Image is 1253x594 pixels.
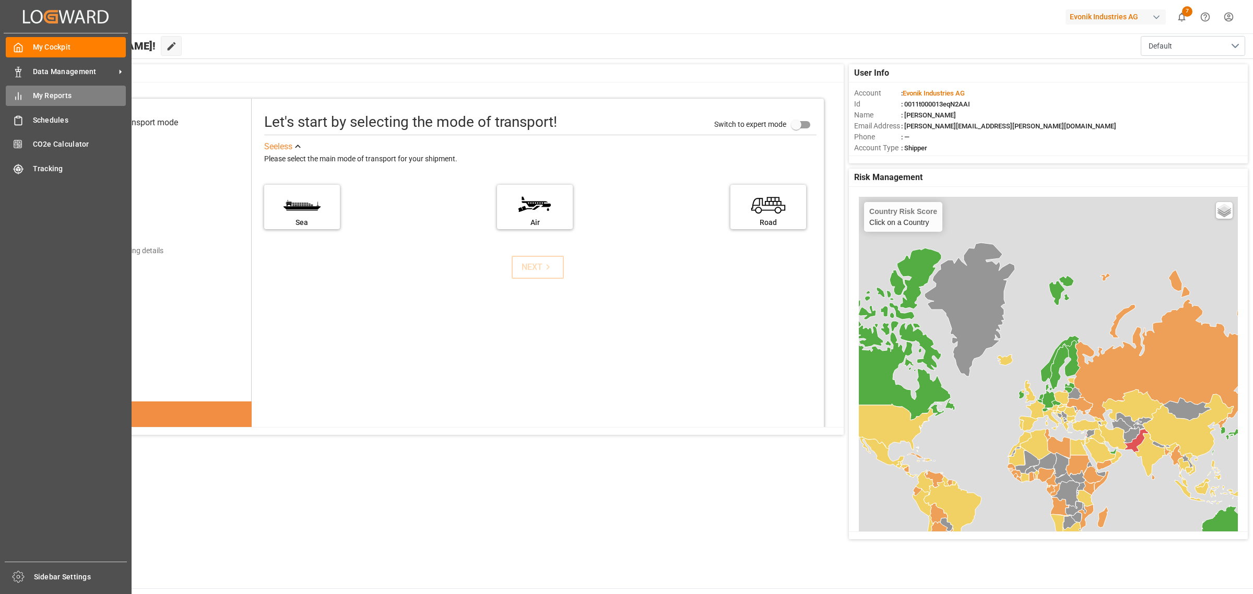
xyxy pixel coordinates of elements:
[1182,6,1192,17] span: 7
[1141,36,1245,56] button: open menu
[6,37,126,57] a: My Cockpit
[901,133,909,141] span: : —
[869,207,937,227] div: Click on a Country
[854,142,901,153] span: Account Type
[854,110,901,121] span: Name
[512,256,564,279] button: NEXT
[854,132,901,142] span: Phone
[33,90,126,101] span: My Reports
[33,139,126,150] span: CO2e Calculator
[522,261,553,274] div: NEXT
[33,66,115,77] span: Data Management
[1149,41,1172,52] span: Default
[33,42,126,53] span: My Cockpit
[264,140,292,153] div: See less
[1066,7,1170,27] button: Evonik Industries AG
[1216,202,1233,219] a: Layers
[502,217,568,228] div: Air
[1066,9,1166,25] div: Evonik Industries AG
[901,89,965,97] span: :
[264,153,817,165] div: Please select the main mode of transport for your shipment.
[33,115,126,126] span: Schedules
[854,99,901,110] span: Id
[854,121,901,132] span: Email Address
[854,67,889,79] span: User Info
[1193,5,1217,29] button: Help Center
[736,217,801,228] div: Road
[1170,5,1193,29] button: show 7 new notifications
[901,100,970,108] span: : 0011t000013eqN2AAI
[33,163,126,174] span: Tracking
[6,86,126,106] a: My Reports
[901,111,956,119] span: : [PERSON_NAME]
[903,89,965,97] span: Evonik Industries AG
[901,122,1116,130] span: : [PERSON_NAME][EMAIL_ADDRESS][PERSON_NAME][DOMAIN_NAME]
[98,245,163,256] div: Add shipping details
[854,171,923,184] span: Risk Management
[901,144,927,152] span: : Shipper
[6,158,126,179] a: Tracking
[34,572,127,583] span: Sidebar Settings
[269,217,335,228] div: Sea
[6,110,126,130] a: Schedules
[714,120,786,128] span: Switch to expert mode
[854,88,901,99] span: Account
[869,207,937,216] h4: Country Risk Score
[97,116,178,129] div: Select transport mode
[6,134,126,155] a: CO2e Calculator
[264,111,557,133] div: Let's start by selecting the mode of transport!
